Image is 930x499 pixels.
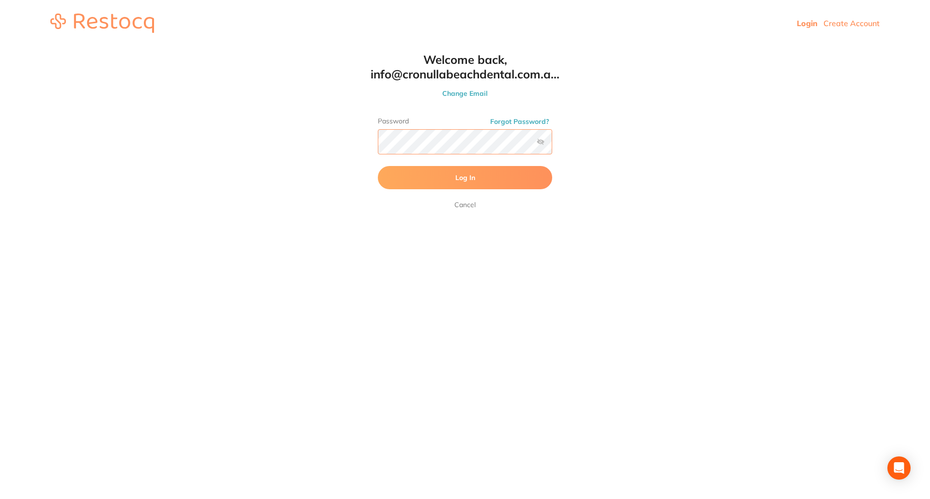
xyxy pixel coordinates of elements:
[358,89,572,98] button: Change Email
[455,173,475,182] span: Log In
[378,166,552,189] button: Log In
[823,18,880,28] a: Create Account
[887,456,911,480] div: Open Intercom Messenger
[378,117,552,125] label: Password
[797,18,818,28] a: Login
[487,117,552,126] button: Forgot Password?
[358,52,572,81] h1: Welcome back, info@cronullabeachdental.com.a...
[50,14,154,33] img: restocq_logo.svg
[452,199,478,211] a: Cancel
